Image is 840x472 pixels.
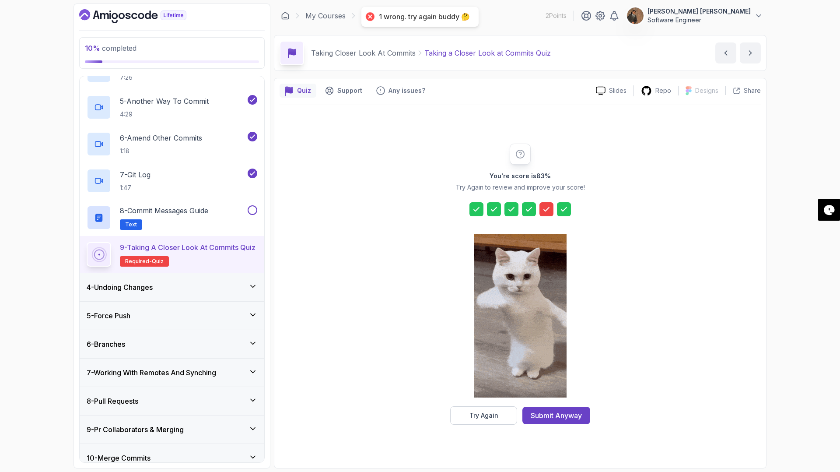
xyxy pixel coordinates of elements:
button: 6-Amend Other Commits1:18 [87,132,257,156]
button: 8-Commit Messages GuideText [87,205,257,230]
span: completed [85,44,136,53]
button: 7-Working With Remotes And Synching [80,359,264,387]
button: 6-Branches [80,330,264,358]
h3: 6 - Branches [87,339,125,349]
button: 7-git log1:47 [87,169,257,193]
span: 10 % [85,44,100,53]
button: Try Again [450,406,517,425]
button: 9-Taking a Closer Look at Commits QuizRequired-quiz [87,242,257,267]
p: Share [744,86,761,95]
span: Required- [125,258,152,265]
h3: 5 - Force Push [87,310,130,321]
img: cool-cat [474,234,567,398]
p: 6 - Amend Other Commits [120,133,202,143]
p: Quiz [297,86,311,95]
button: 8-Pull Requests [80,387,264,415]
button: next content [740,42,761,63]
p: Taking Closer Look At Commits [311,48,416,58]
p: 8 - Commit Messages Guide [120,205,208,216]
p: 7:26 [120,73,191,82]
button: 5-Another Way To Commit4:29 [87,95,257,120]
div: Try Again [469,411,498,420]
a: Dashboard [79,9,206,23]
h3: 4 - Undoing Changes [87,282,153,292]
p: Try Again to review and improve your score! [456,183,585,192]
p: 5 - Another Way To Commit [120,96,209,106]
h2: You're score is 83 % [490,172,551,180]
p: Slides [609,86,626,95]
button: 9-Pr Collaborators & Merging [80,416,264,444]
p: 2 Points [546,11,567,20]
p: Support [337,86,362,95]
h3: 10 - Merge Commits [87,453,150,463]
a: My Courses [305,11,346,21]
span: quiz [152,258,164,265]
button: Feedback button [371,84,430,98]
p: 1:18 [120,147,202,155]
a: Repo [634,85,678,96]
p: 9 - Taking a Closer Look at Commits Quiz [120,242,255,253]
p: [PERSON_NAME] [PERSON_NAME] [647,7,751,16]
button: Submit Anyway [522,407,590,424]
h3: 8 - Pull Requests [87,396,138,406]
p: Software Engineer [647,16,751,25]
h3: 9 - Pr Collaborators & Merging [87,424,184,435]
h3: 7 - Working With Remotes And Synching [87,367,216,378]
p: Repo [655,86,671,95]
img: user profile image [627,7,644,24]
button: 4-Undoing Changes [80,273,264,301]
button: 10-Merge Commits [80,444,264,472]
span: Text [125,221,137,228]
button: 5-Force Push [80,302,264,330]
button: Share [725,86,761,95]
p: Designs [695,86,718,95]
p: 7 - git log [120,169,150,180]
p: 4:29 [120,110,209,119]
a: Slides [589,86,633,95]
button: user profile image[PERSON_NAME] [PERSON_NAME]Software Engineer [626,7,763,25]
button: previous content [715,42,736,63]
div: Submit Anyway [531,410,582,421]
p: Taking a Closer Look at Commits Quiz [424,48,551,58]
button: Support button [320,84,367,98]
button: quiz button [280,84,316,98]
a: Dashboard [281,11,290,20]
p: 1:47 [120,183,150,192]
div: 1 wrong. try again buddy 🤔 [379,12,470,21]
p: Any issues? [388,86,425,95]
